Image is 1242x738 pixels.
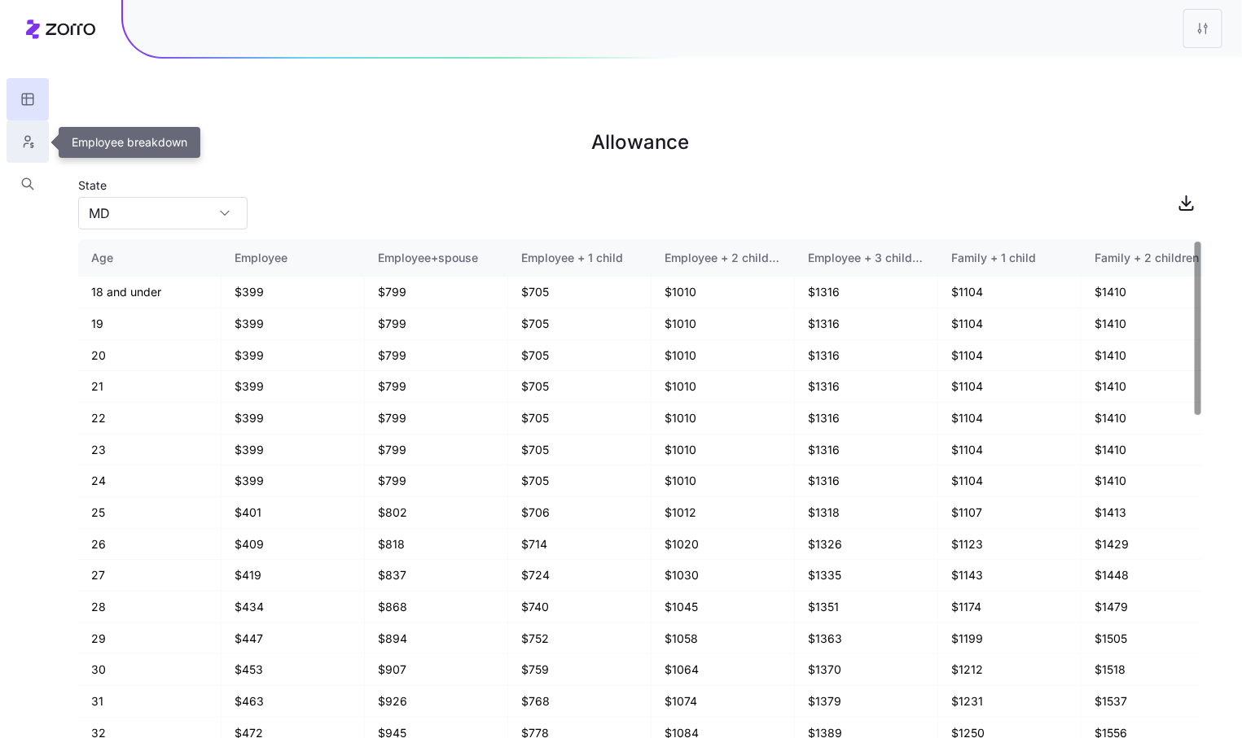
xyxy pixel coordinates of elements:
td: $1212 [938,654,1082,686]
td: $1379 [795,686,938,718]
td: $1010 [652,277,795,308]
td: $1104 [938,340,1082,372]
div: Family + 1 child [951,249,1068,267]
td: $705 [508,277,652,308]
td: $434 [222,592,365,623]
div: Employee + 3 children [808,249,924,267]
td: 29 [78,623,222,655]
td: $818 [365,529,508,561]
td: $1010 [652,435,795,466]
td: $706 [508,497,652,529]
td: 23 [78,435,222,466]
td: $768 [508,686,652,718]
h1: Allowance [78,123,1203,162]
td: $399 [222,308,365,340]
td: $1010 [652,340,795,372]
td: $714 [508,529,652,561]
td: $799 [365,435,508,466]
td: $1010 [652,465,795,497]
td: $752 [508,623,652,655]
td: $1326 [795,529,938,561]
label: State [78,177,107,194]
td: $1104 [938,371,1082,403]
td: $1010 [652,403,795,435]
td: $907 [365,654,508,686]
td: $1012 [652,497,795,529]
td: $1318 [795,497,938,529]
td: $1410 [1082,277,1225,308]
div: Age [91,249,208,267]
td: $1410 [1082,340,1225,372]
td: $705 [508,465,652,497]
div: Employee + 1 child [521,249,638,267]
td: $1410 [1082,308,1225,340]
td: $1410 [1082,465,1225,497]
td: $1410 [1082,403,1225,435]
td: 21 [78,371,222,403]
td: $1316 [795,340,938,372]
td: $401 [222,497,365,529]
td: $1316 [795,465,938,497]
td: 31 [78,686,222,718]
td: $868 [365,592,508,623]
td: $799 [365,465,508,497]
td: $740 [508,592,652,623]
td: $1010 [652,371,795,403]
td: $1316 [795,371,938,403]
td: $463 [222,686,365,718]
td: $399 [222,277,365,308]
div: Family + 2 children [1095,249,1211,267]
td: $1174 [938,592,1082,623]
td: $1518 [1082,654,1225,686]
td: $1370 [795,654,938,686]
td: $1020 [652,529,795,561]
td: $724 [508,560,652,592]
td: $837 [365,560,508,592]
div: Employee+spouse [378,249,494,267]
td: $1104 [938,435,1082,466]
td: $1107 [938,497,1082,529]
td: $759 [508,654,652,686]
td: $1010 [652,308,795,340]
td: $1316 [795,277,938,308]
td: $1410 [1082,371,1225,403]
td: 25 [78,497,222,529]
td: $1123 [938,529,1082,561]
td: $894 [365,623,508,655]
td: $1231 [938,686,1082,718]
td: $399 [222,340,365,372]
td: $1413 [1082,497,1225,529]
td: $1410 [1082,435,1225,466]
td: $1316 [795,435,938,466]
td: $1045 [652,592,795,623]
td: $399 [222,371,365,403]
td: 22 [78,403,222,435]
td: $1104 [938,465,1082,497]
td: $1064 [652,654,795,686]
td: $1505 [1082,623,1225,655]
td: $799 [365,340,508,372]
td: $1316 [795,308,938,340]
div: Employee + 2 children [665,249,781,267]
td: $705 [508,308,652,340]
div: Employee [235,249,351,267]
td: $1058 [652,623,795,655]
td: $926 [365,686,508,718]
td: $399 [222,403,365,435]
td: $705 [508,435,652,466]
td: $399 [222,465,365,497]
td: $399 [222,435,365,466]
td: $705 [508,340,652,372]
td: $1335 [795,560,938,592]
td: $409 [222,529,365,561]
td: $1363 [795,623,938,655]
td: 18 and under [78,277,222,308]
td: $799 [365,277,508,308]
td: $1429 [1082,529,1225,561]
td: $1143 [938,560,1082,592]
td: 28 [78,592,222,623]
td: $453 [222,654,365,686]
td: 26 [78,529,222,561]
td: $1316 [795,403,938,435]
td: $1104 [938,277,1082,308]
